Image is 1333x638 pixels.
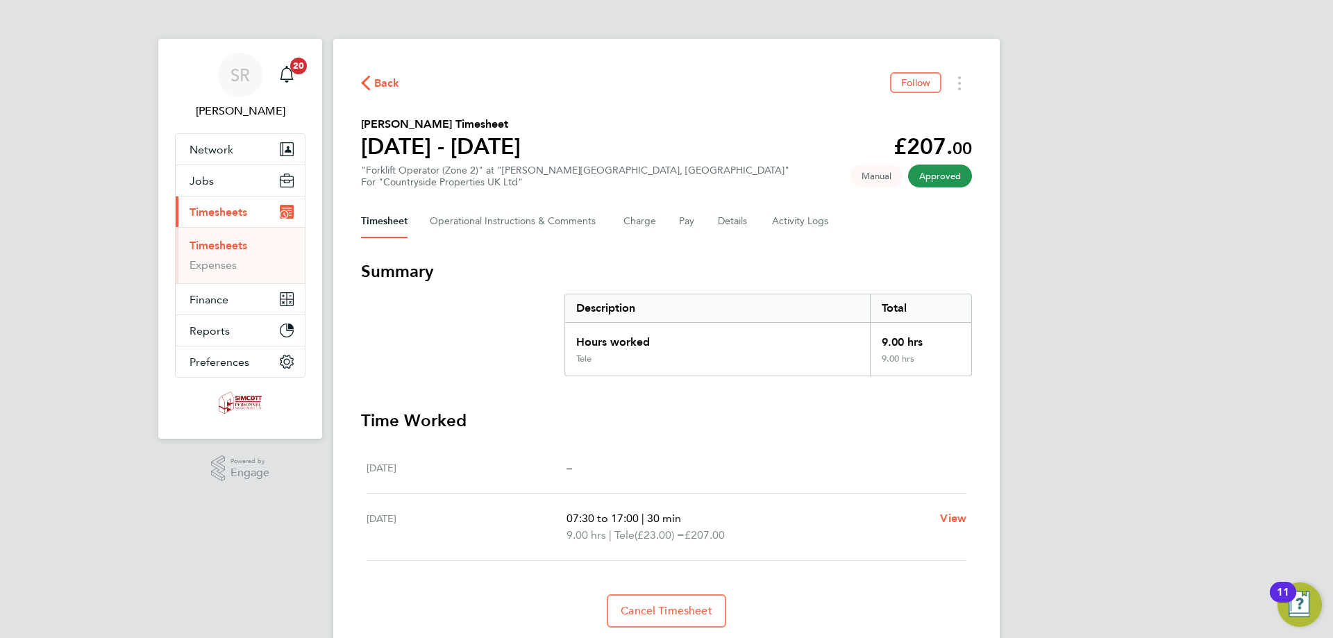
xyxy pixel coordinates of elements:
[219,392,262,414] img: simcott-logo-retina.png
[870,323,971,353] div: 9.00 hrs
[361,260,972,628] section: Timesheet
[870,353,971,376] div: 9.00 hrs
[870,294,971,322] div: Total
[567,512,639,525] span: 07:30 to 17:00
[158,39,322,439] nav: Main navigation
[901,76,930,89] span: Follow
[190,239,247,252] a: Timesheets
[361,116,521,133] h2: [PERSON_NAME] Timesheet
[190,324,230,337] span: Reports
[1277,592,1289,610] div: 11
[190,355,249,369] span: Preferences
[176,196,305,227] button: Timesheets
[374,75,400,92] span: Back
[230,467,269,479] span: Engage
[175,103,305,119] span: Scott Ridgers
[190,174,214,187] span: Jobs
[567,461,572,474] span: –
[230,455,269,467] span: Powered by
[623,205,657,238] button: Charge
[176,165,305,196] button: Jobs
[685,528,725,542] span: £207.00
[273,53,301,97] a: 20
[190,258,237,271] a: Expenses
[565,294,870,322] div: Description
[361,74,400,92] button: Back
[718,205,750,238] button: Details
[576,353,592,364] div: Tele
[361,133,521,160] h1: [DATE] - [DATE]
[176,227,305,283] div: Timesheets
[176,315,305,346] button: Reports
[175,392,305,414] a: Go to home page
[614,527,635,544] span: Tele
[176,346,305,377] button: Preferences
[176,284,305,314] button: Finance
[430,205,601,238] button: Operational Instructions & Comments
[564,294,972,376] div: Summary
[894,133,972,160] app-decimal: £207.
[290,58,307,74] span: 20
[890,72,941,93] button: Follow
[190,293,228,306] span: Finance
[607,594,726,628] button: Cancel Timesheet
[367,460,567,476] div: [DATE]
[1277,582,1322,627] button: Open Resource Center, 11 new notifications
[647,512,681,525] span: 30 min
[361,260,972,283] h3: Summary
[361,176,789,188] div: For "Countryside Properties UK Ltd"
[176,134,305,165] button: Network
[642,512,644,525] span: |
[635,528,685,542] span: (£23.00) =
[361,165,789,188] div: "Forklift Operator (Zone 2)" at "[PERSON_NAME][GEOGRAPHIC_DATA], [GEOGRAPHIC_DATA]"
[609,528,612,542] span: |
[175,53,305,119] a: SR[PERSON_NAME]
[850,165,903,187] span: This timesheet was manually created.
[190,143,233,156] span: Network
[679,205,696,238] button: Pay
[940,512,966,525] span: View
[947,72,972,94] button: Timesheets Menu
[621,604,712,618] span: Cancel Timesheet
[230,66,250,84] span: SR
[940,510,966,527] a: View
[908,165,972,187] span: This timesheet has been approved.
[190,205,247,219] span: Timesheets
[772,205,830,238] button: Activity Logs
[367,510,567,544] div: [DATE]
[361,410,972,432] h3: Time Worked
[567,528,606,542] span: 9.00 hrs
[565,323,870,353] div: Hours worked
[361,205,408,238] button: Timesheet
[953,138,972,158] span: 00
[211,455,270,482] a: Powered byEngage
